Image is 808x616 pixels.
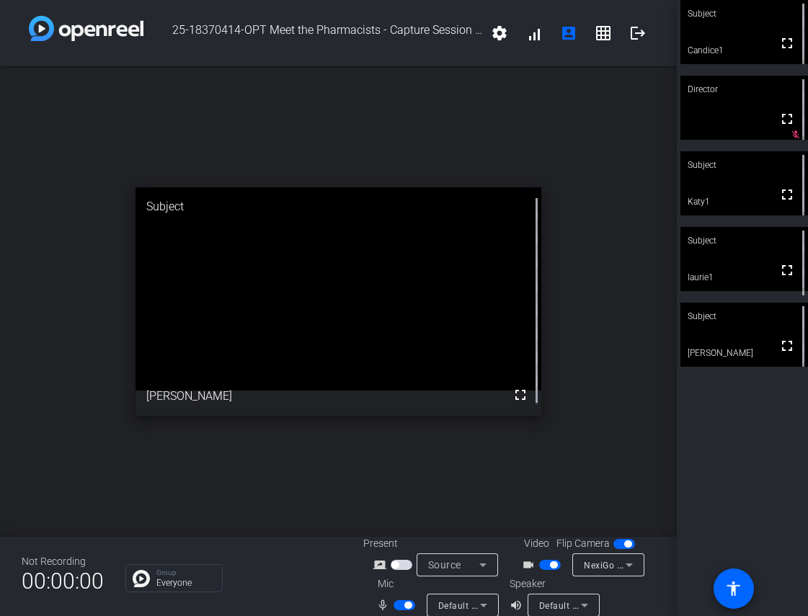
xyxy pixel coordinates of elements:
[363,536,507,551] div: Present
[680,151,808,179] div: Subject
[778,186,796,203] mat-icon: fullscreen
[491,24,508,42] mat-icon: settings
[510,576,596,592] div: Speaker
[539,599,753,611] span: Default - Headphone (Poly Savi 7300 Office Series)
[778,262,796,279] mat-icon: fullscreen
[133,570,150,587] img: Chat Icon
[376,597,394,614] mat-icon: mic_none
[512,386,529,403] mat-icon: fullscreen
[556,536,610,551] span: Flip Camera
[680,303,808,330] div: Subject
[438,599,691,611] span: Default - Headset Microphone (Poly Savi 7300 Office Series)
[156,579,215,587] p: Everyone
[680,76,808,103] div: Director
[136,187,541,226] div: Subject
[517,16,551,50] button: signal_cellular_alt
[510,597,527,614] mat-icon: volume_up
[778,337,796,354] mat-icon: fullscreen
[778,35,796,52] mat-icon: fullscreen
[428,559,461,571] span: Source
[778,110,796,128] mat-icon: fullscreen
[522,556,539,573] mat-icon: videocam_outline
[725,580,742,597] mat-icon: accessibility
[373,556,391,573] mat-icon: screen_share_outline
[629,24,647,42] mat-icon: logout
[560,24,577,42] mat-icon: account_box
[156,569,215,576] p: Group
[584,559,749,571] span: NexiGo N60 FHD Webcam (1d6c:0103)
[595,24,612,42] mat-icon: grid_on
[143,16,482,50] span: 25-18370414-OPT Meet the Pharmacists - Capture Session 01
[22,554,104,569] div: Not Recording
[363,576,507,592] div: Mic
[524,536,549,551] span: Video
[680,227,808,254] div: Subject
[22,563,104,599] span: 00:00:00
[29,16,143,41] img: white-gradient.svg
